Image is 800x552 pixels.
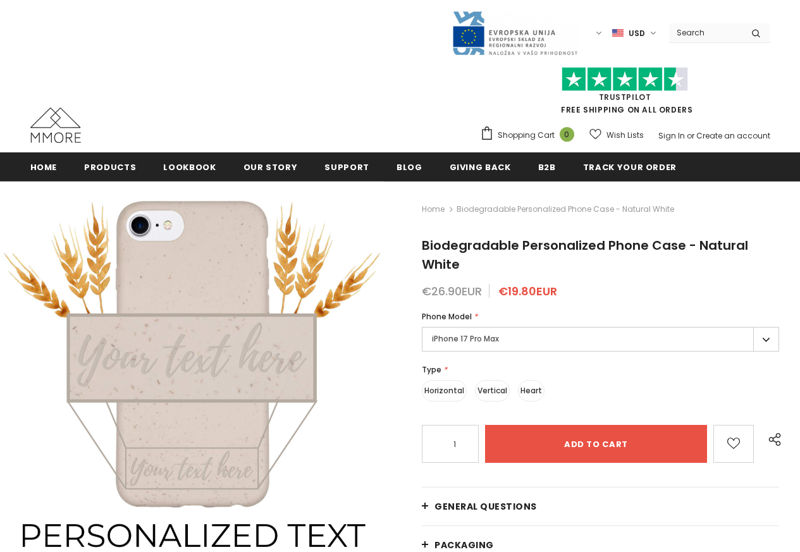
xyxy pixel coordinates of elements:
span: Home [30,161,58,173]
span: Our Story [243,161,298,173]
span: FREE SHIPPING ON ALL ORDERS [480,73,770,115]
span: Giving back [450,161,511,173]
label: Horizontal [422,380,467,402]
span: Blog [397,161,422,173]
a: Home [422,202,445,217]
label: Vertical [475,380,510,402]
span: PACKAGING [434,539,494,551]
a: B2B [538,152,556,181]
span: USD [629,27,645,40]
img: USD [612,28,624,39]
img: MMORE Cases [30,107,81,143]
a: Create an account [696,130,770,141]
a: General Questions [422,488,779,525]
label: iPhone 17 Pro Max [422,327,779,352]
a: Giving back [450,152,511,181]
span: Type [422,364,441,375]
a: Shopping Cart 0 [480,126,581,145]
a: Sign In [658,130,685,141]
span: Lookbook [163,161,216,173]
a: Trustpilot [599,92,651,102]
span: support [324,161,369,173]
span: or [687,130,694,141]
span: Phone Model [422,311,472,322]
span: Shopping Cart [498,129,555,142]
input: Add to cart [485,425,707,463]
a: Home [30,152,58,181]
a: Our Story [243,152,298,181]
img: Trust Pilot Stars [562,67,688,92]
span: B2B [538,161,556,173]
label: Heart [518,380,545,402]
a: Blog [397,152,422,181]
span: 0 [560,127,574,142]
span: Products [84,161,136,173]
img: Javni Razpis [452,10,578,56]
span: Biodegradable Personalized Phone Case - Natural White [457,202,674,217]
a: Wish Lists [589,124,644,146]
a: support [324,152,369,181]
a: Lookbook [163,152,216,181]
span: General Questions [434,500,537,513]
span: €26.90EUR [422,283,482,299]
input: Search Site [669,23,742,42]
a: Javni Razpis [452,27,578,38]
span: Wish Lists [606,129,644,142]
span: €19.80EUR [498,283,557,299]
a: Products [84,152,136,181]
span: Track your order [583,161,677,173]
span: Biodegradable Personalized Phone Case - Natural White [422,236,748,273]
a: Track your order [583,152,677,181]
